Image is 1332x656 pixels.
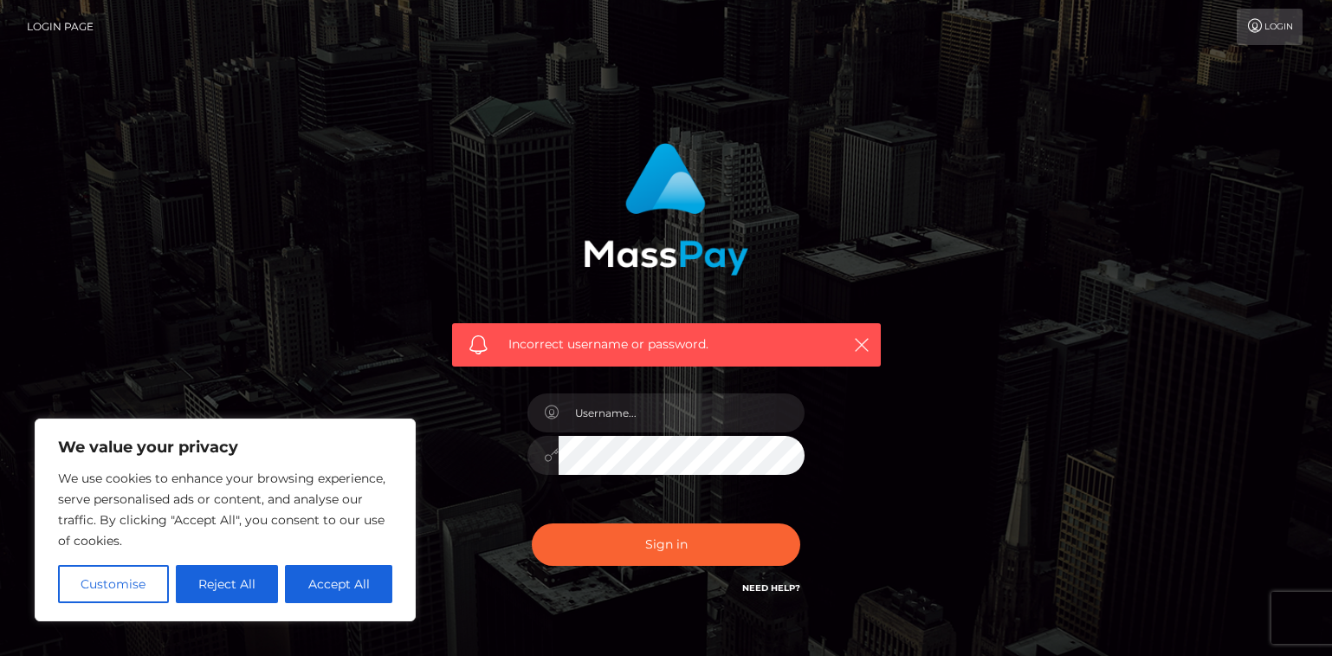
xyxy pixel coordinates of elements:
[532,523,800,566] button: Sign in
[58,468,392,551] p: We use cookies to enhance your browsing experience, serve personalised ads or content, and analys...
[58,437,392,458] p: We value your privacy
[1237,9,1303,45] a: Login
[508,335,824,354] span: Incorrect username or password.
[742,582,800,594] a: Need Help?
[584,143,748,276] img: MassPay Login
[559,393,805,432] input: Username...
[176,565,279,603] button: Reject All
[58,565,169,603] button: Customise
[35,419,416,621] div: We value your privacy
[27,9,94,45] a: Login Page
[285,565,392,603] button: Accept All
